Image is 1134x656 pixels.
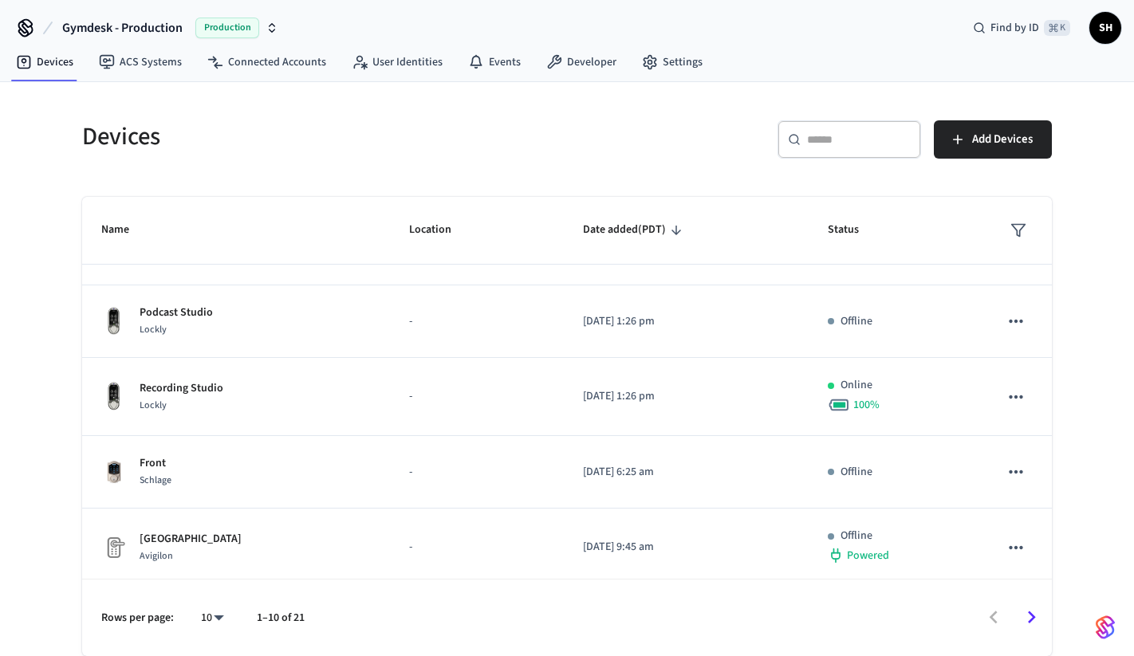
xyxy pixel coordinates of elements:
p: [DATE] 6:25 am [583,464,789,481]
h5: Devices [82,120,557,153]
button: SH [1089,12,1121,44]
div: Find by ID⌘ K [960,14,1083,42]
img: SeamLogoGradient.69752ec5.svg [1096,615,1115,640]
p: Rows per page: [101,610,174,627]
span: Powered [847,548,889,564]
span: 100 % [853,397,880,413]
img: Lockly Vision Lock, Front [101,381,127,411]
span: Find by ID [990,20,1039,36]
span: SH [1091,14,1120,42]
p: Offline [841,313,872,330]
p: - [409,464,545,481]
p: Online [841,377,872,394]
p: [DATE] 1:26 pm [583,313,789,330]
a: User Identities [339,48,455,77]
a: Developer [534,48,629,77]
p: Front [140,455,171,472]
p: - [409,388,545,405]
button: Go to next page [1013,599,1050,636]
p: Podcast Studio [140,304,213,321]
a: Settings [629,48,715,77]
span: Gymdesk - Production [62,18,183,37]
img: Schlage Sense Smart Deadbolt with Camelot Trim, Front [101,459,127,485]
span: ⌘ K [1044,20,1070,36]
span: Avigilon [140,549,173,563]
p: Offline [841,464,872,481]
span: Lockly [140,323,167,336]
span: Schlage [140,473,171,487]
span: Lockly [140,399,167,412]
span: Name [101,218,150,242]
img: Lockly Vision Lock, Front [101,306,127,336]
p: [DATE] 9:45 am [583,539,789,556]
span: Add Devices [972,129,1033,150]
p: - [409,313,545,330]
p: Recording Studio [140,380,223,397]
span: Status [828,218,880,242]
p: 1–10 of 21 [257,610,305,627]
a: Connected Accounts [195,48,339,77]
a: ACS Systems [86,48,195,77]
div: 10 [193,607,231,630]
img: Placeholder Lock Image [101,535,127,560]
span: Date added(PDT) [583,218,687,242]
p: [DATE] 1:26 pm [583,388,789,405]
a: Devices [3,48,86,77]
p: [GEOGRAPHIC_DATA] [140,531,242,548]
p: Offline [841,528,872,544]
a: Events [455,48,534,77]
span: Production [195,18,259,38]
p: - [409,539,545,556]
span: Location [409,218,472,242]
button: Add Devices [934,120,1052,159]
